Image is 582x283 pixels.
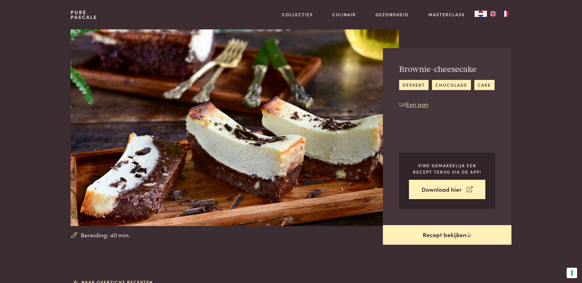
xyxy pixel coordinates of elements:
[428,11,465,18] a: Masterclass
[432,80,471,90] a: chocolade
[399,64,495,75] h2: Brownie-cheesecake
[475,11,511,17] aside: Language selected: Nederlands
[474,80,495,90] a: cake
[475,11,487,17] a: NL
[81,231,130,240] span: Bereiding: 40 min.
[399,80,429,90] a: dessert
[499,11,511,17] a: FR
[406,100,429,108] a: Een pan
[376,11,409,18] a: Gezondheid
[71,10,97,20] a: PurePascale
[399,100,495,109] p: Uit
[409,162,485,175] p: Vind gemakkelijk een recept terug via de app!
[282,11,313,18] a: Collecties
[475,11,487,17] div: Language
[487,11,511,17] ul: Language list
[332,11,356,18] a: Culinair
[71,29,399,226] img: Brownie-cheesecake
[487,11,499,17] a: EN
[409,180,485,199] a: Download hier
[567,268,577,278] button: Uw voorkeuren voor toestemming voor trackingtechnologieën
[383,225,511,245] a: Recept bekijken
